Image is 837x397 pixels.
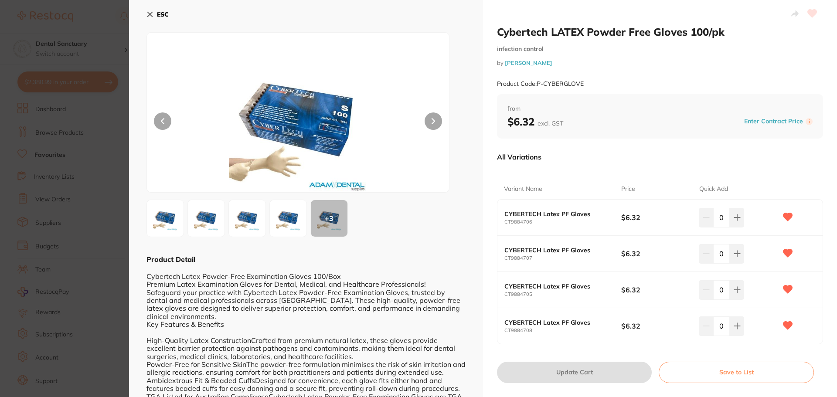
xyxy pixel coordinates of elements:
small: by [497,60,823,66]
b: Product Detail [146,255,195,264]
b: CYBERTECH Latex PF Gloves [504,283,609,290]
small: CT9884706 [504,219,621,225]
a: [PERSON_NAME] [505,59,552,66]
p: Quick Add [699,185,728,193]
b: CYBERTECH Latex PF Gloves [504,210,609,217]
button: Update Cart [497,362,652,383]
small: infection control [497,45,823,53]
b: $6.32 [507,115,563,128]
img: NDcwNi5qcGc [150,203,181,234]
b: CYBERTECH Latex PF Gloves [504,247,609,254]
b: $6.32 [621,249,691,258]
b: CYBERTECH Latex PF Gloves [504,319,609,326]
small: CT9884707 [504,255,621,261]
button: Save to List [659,362,814,383]
small: Product Code: P-CYBERGLOVE [497,80,584,88]
p: Price [621,185,635,193]
b: $6.32 [621,321,691,331]
span: excl. GST [538,119,563,127]
label: i [806,118,813,125]
p: Variant Name [504,185,542,193]
small: CT9884705 [504,292,621,297]
img: NDcwNS5qcGc [231,203,263,234]
button: +3 [310,200,348,237]
b: $6.32 [621,285,691,295]
button: Enter Contract Price [742,117,806,126]
h2: Cybertech LATEX Powder Free Gloves 100/pk [497,25,823,38]
img: NDcwNy5qcGc [191,203,222,234]
button: ESC [146,7,169,22]
img: NDcwNi5qcGc [208,54,389,192]
p: All Variations [497,153,541,161]
img: NDcwOC5qcGc [272,203,304,234]
span: from [507,105,813,113]
small: CT9884708 [504,328,621,333]
div: + 3 [311,200,347,237]
b: $6.32 [621,213,691,222]
b: ESC [157,10,169,18]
